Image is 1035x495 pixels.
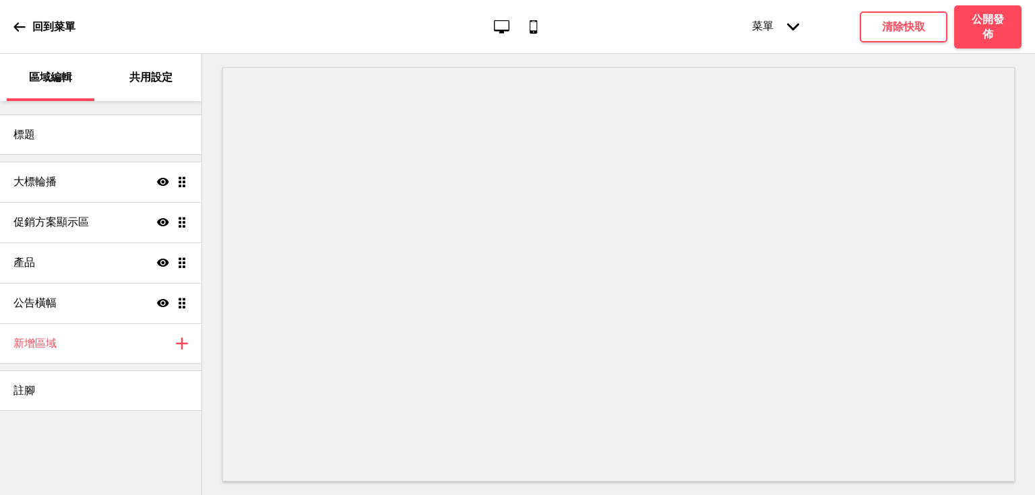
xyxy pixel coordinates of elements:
h4: 清除快取 [882,20,925,34]
h4: 標題 [13,127,35,142]
h4: 促銷方案顯示區 [13,215,89,230]
h4: 產品 [13,255,35,270]
p: 回到菜單 [32,20,75,34]
h4: 公告橫幅 [13,296,57,310]
button: 清除快取 [860,11,947,42]
h4: 大標輪播 [13,174,57,189]
a: 回到菜單 [13,9,75,45]
p: 區域編輯 [29,70,72,85]
div: 菜單 [739,6,813,47]
h4: 公開發佈 [968,12,1008,42]
h4: 新增區域 [13,336,57,351]
button: 公開發佈 [954,5,1022,48]
h4: 註腳 [13,383,35,398]
p: 共用設定 [129,70,172,85]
